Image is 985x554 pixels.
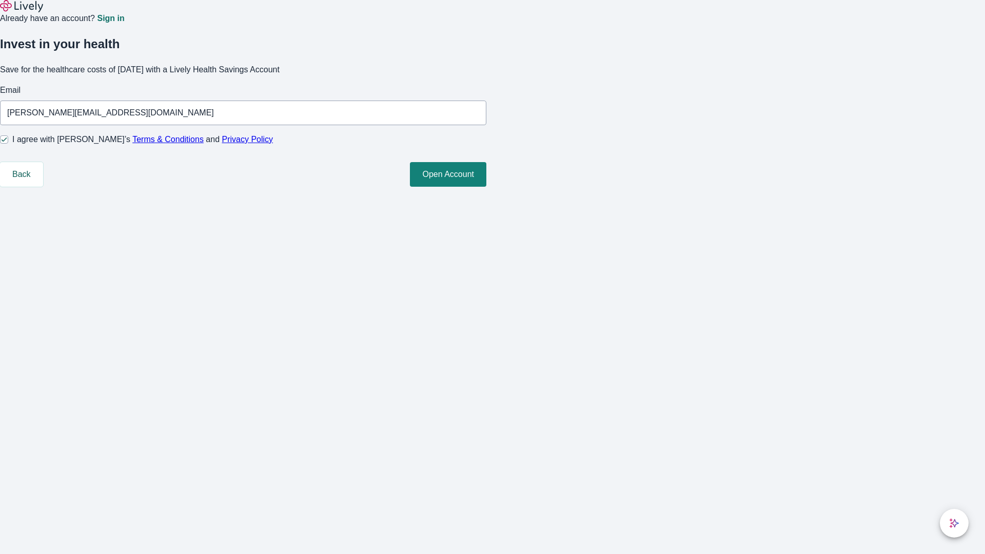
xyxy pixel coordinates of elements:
a: Sign in [97,14,124,23]
button: chat [940,509,969,538]
button: Open Account [410,162,486,187]
span: I agree with [PERSON_NAME]’s and [12,133,273,146]
a: Privacy Policy [222,135,273,144]
svg: Lively AI Assistant [949,518,959,528]
a: Terms & Conditions [132,135,204,144]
